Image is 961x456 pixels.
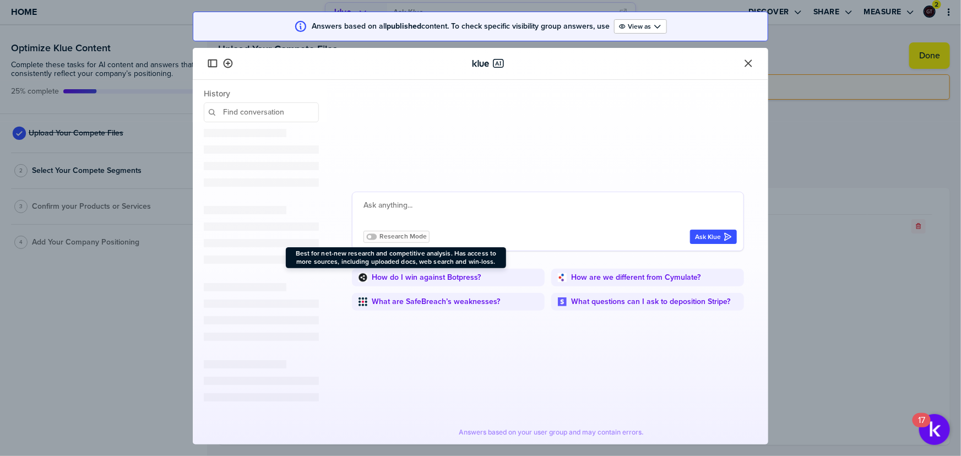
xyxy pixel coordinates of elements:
[312,22,610,31] span: Answers based on all content. To check specific visibility group answers, use
[918,420,925,435] div: 17
[372,297,500,306] a: What are SafeBreach’s weaknesses?
[558,297,567,306] img: What questions can I ask to deposition Stripe?
[614,19,667,34] button: Open Drop
[204,89,319,98] span: History
[359,297,367,306] img: What are SafeBreach’s weaknesses?
[742,57,755,70] button: Close
[628,22,651,31] label: View as
[571,273,701,282] a: How are we different from Cymulate?
[290,249,502,266] span: Best for net-new research and competitive analysis. Has access to more sources, including uploade...
[919,414,950,445] button: Open Resource Center, 17 new notifications
[359,273,367,282] img: How do I win against Botpress?
[690,230,737,244] button: Ask Klue
[695,232,732,241] div: Ask Klue
[459,428,644,437] span: Answers based on your user group and may contain errors.
[204,102,319,122] input: Find conversation
[372,273,481,282] a: How do I win against Botpress?
[387,20,421,32] strong: published
[571,297,730,306] a: What questions can I ask to deposition Stripe?
[379,232,427,241] span: Research Mode
[558,273,567,282] img: How are we different from Cymulate?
